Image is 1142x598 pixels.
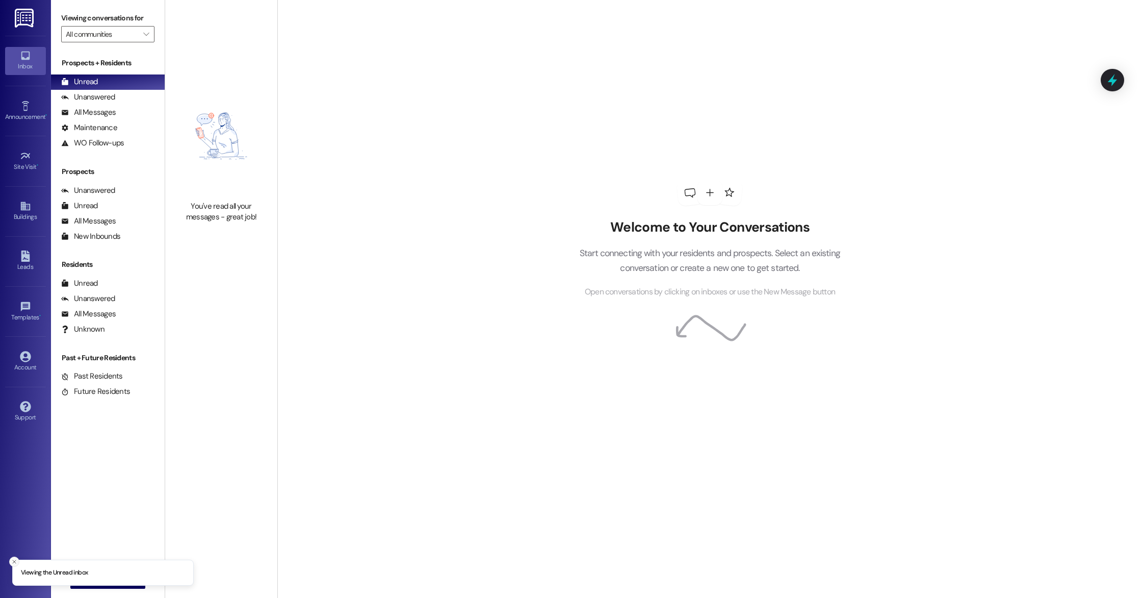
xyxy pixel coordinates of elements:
div: All Messages [61,309,116,319]
a: Templates • [5,298,46,326]
a: Site Visit • [5,147,46,175]
img: ResiDesk Logo [15,9,36,28]
div: Unanswered [61,92,115,103]
div: Unknown [61,324,105,335]
a: Inbox [5,47,46,74]
p: Start connecting with your residents and prospects. Select an existing conversation or create a n... [564,246,855,275]
input: All communities [66,26,138,42]
div: Unanswered [61,185,115,196]
span: • [45,112,47,119]
i:  [143,30,149,38]
div: WO Follow-ups [61,138,124,148]
a: Leads [5,247,46,275]
div: Unread [61,77,98,87]
span: Open conversations by clicking on inboxes or use the New Message button [585,286,835,298]
button: Close toast [9,557,19,567]
div: All Messages [61,107,116,118]
div: Prospects [51,166,165,177]
a: Support [5,398,46,426]
div: Future Residents [61,386,130,397]
div: Unanswered [61,293,115,304]
h2: Welcome to Your Conversations [564,219,855,236]
img: empty-state [176,76,266,195]
div: You've read all your messages - great job! [176,201,266,223]
div: Past Residents [61,371,123,382]
label: Viewing conversations for [61,10,154,26]
span: • [37,162,38,169]
div: Unread [61,201,98,211]
div: Past + Future Residents [51,353,165,363]
span: • [39,312,41,319]
div: Residents [51,259,165,270]
a: Buildings [5,197,46,225]
div: Unread [61,278,98,289]
div: All Messages [61,216,116,227]
div: Maintenance [61,122,117,133]
div: Prospects + Residents [51,58,165,68]
div: New Inbounds [61,231,120,242]
a: Account [5,348,46,376]
p: Viewing the Unread inbox [21,568,88,578]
